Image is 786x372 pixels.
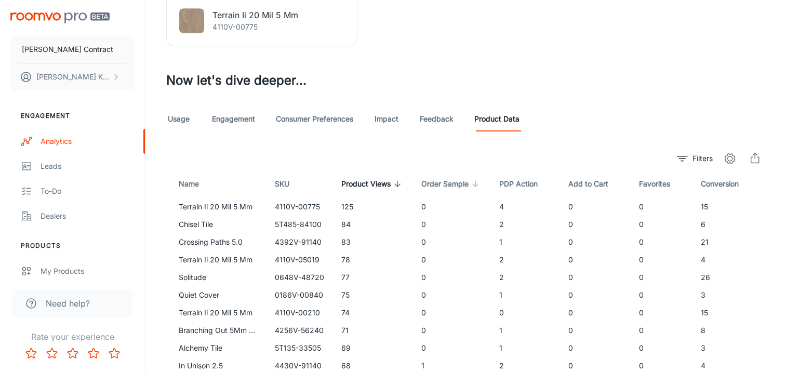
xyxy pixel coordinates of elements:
td: Terrain Ii 20 Mil 5 Mm [166,304,267,322]
button: filter [674,150,715,167]
td: 0 [413,216,491,233]
td: 26 [692,269,765,286]
td: 0 [560,216,631,233]
button: settings [720,148,740,169]
span: Name [179,178,212,190]
td: 3 [692,339,765,357]
td: Alchemy Tile [166,339,267,357]
a: Product Data [474,107,519,131]
td: 5T135-33505 [267,339,333,357]
td: 125 [333,198,413,216]
td: 75 [333,286,413,304]
td: 4110V-00775 [267,198,333,216]
button: Rate 2 star [42,343,62,364]
td: 4 [491,198,560,216]
td: Crossing Paths 5.0 [166,233,267,251]
span: Need help? [46,297,90,310]
td: 4256V-56240 [267,322,333,339]
td: Branching Out 5Mm Acoustic [166,322,267,339]
span: Product Views [341,178,404,190]
td: 0 [560,286,631,304]
span: Export CSV [744,148,765,169]
h3: Now let's dive deeper... [166,71,765,90]
td: 69 [333,339,413,357]
span: Conversion [701,178,752,190]
td: 15 [692,304,765,322]
span: Order Sample [421,178,482,190]
td: 0 [413,198,491,216]
td: 0 [560,198,631,216]
p: Rate your experience [8,330,137,343]
td: 1 [491,322,560,339]
td: 6 [692,216,765,233]
p: Terrain Ii 20 Mil 5 Mm [212,9,298,21]
td: 1 [491,339,560,357]
img: Roomvo PRO Beta [10,12,110,23]
button: [PERSON_NAME] Kagwisa [10,63,135,90]
div: To-do [41,185,135,197]
td: 0648V-48720 [267,269,333,286]
td: 71 [333,322,413,339]
td: 84 [333,216,413,233]
td: Terrain Ii 20 Mil 5 Mm [166,251,267,269]
button: [PERSON_NAME] Contract [10,36,135,63]
td: 0 [413,322,491,339]
a: Consumer Preferences [276,107,353,131]
span: Favorites [639,178,684,190]
td: 0 [491,304,560,322]
td: 0 [413,251,491,269]
td: 77 [333,269,413,286]
td: 2 [491,269,560,286]
img: Terrain Ii 20 Mil 5 Mm [179,8,204,33]
button: Rate 5 star [104,343,125,364]
button: export [744,148,765,169]
td: 2 [491,216,560,233]
td: 15 [692,198,765,216]
div: Dealers [41,210,135,222]
a: Usage [166,107,191,131]
a: Feedback [420,107,454,131]
p: 4110V-00775 [212,21,298,33]
a: Impact [374,107,399,131]
a: Engagement [212,107,255,131]
button: Rate 4 star [83,343,104,364]
button: Rate 3 star [62,343,83,364]
td: 0 [631,286,692,304]
td: 0 [560,304,631,322]
td: 0 [631,304,692,322]
td: 21 [692,233,765,251]
p: [PERSON_NAME] Contract [22,44,113,55]
div: My Products [41,265,135,277]
td: 0 [631,198,692,216]
span: PDP Action [499,178,551,190]
td: Chisel Tile [166,216,267,233]
td: 0 [631,322,692,339]
td: 0 [560,339,631,357]
td: 0 [631,216,692,233]
td: 5T485-84100 [267,216,333,233]
td: Quiet Cover [166,286,267,304]
td: 2 [491,251,560,269]
span: SKU [275,178,303,190]
td: 0 [631,233,692,251]
span: Add to Cart [568,178,622,190]
button: Rate 1 star [21,343,42,364]
td: 0 [560,233,631,251]
td: 1 [491,233,560,251]
p: Filters [692,153,713,164]
td: 74 [333,304,413,322]
div: Analytics [41,136,135,147]
td: 83 [333,233,413,251]
td: 0 [631,269,692,286]
td: 0186V-00840 [267,286,333,304]
td: 4392V-91140 [267,233,333,251]
td: 4110V-05019 [267,251,333,269]
td: 0 [560,322,631,339]
td: 4110V-00210 [267,304,333,322]
p: [PERSON_NAME] Kagwisa [36,71,110,83]
td: 1 [491,286,560,304]
td: Solitude [166,269,267,286]
td: 0 [413,269,491,286]
td: 0 [560,251,631,269]
div: Leads [41,161,135,172]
